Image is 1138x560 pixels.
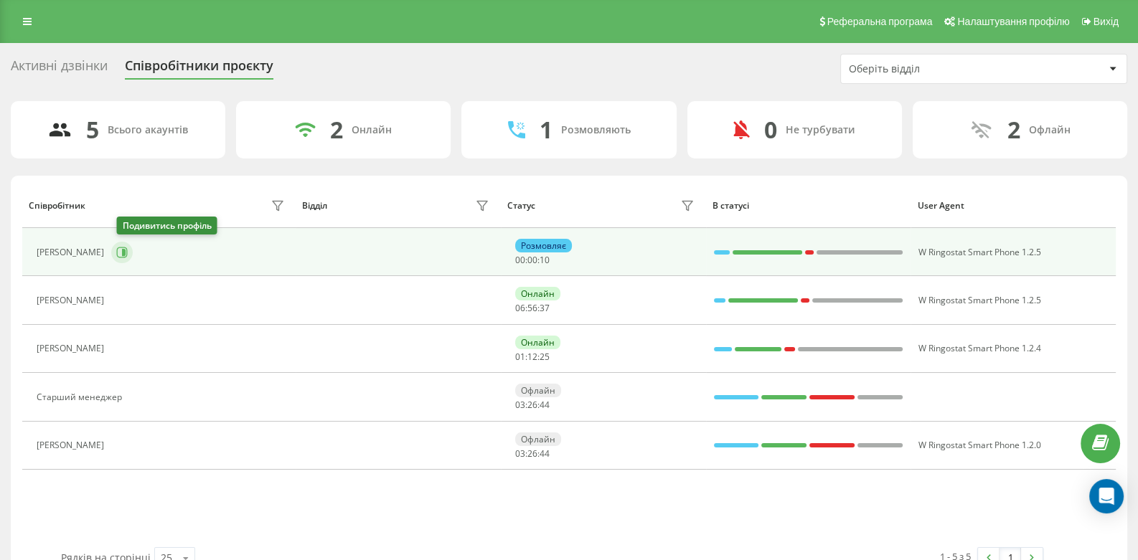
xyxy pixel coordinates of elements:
[918,439,1041,451] span: W Ringostat Smart Phone 1.2.0
[786,124,855,136] div: Не турбувати
[1089,479,1124,513] div: Open Intercom Messenger
[302,201,327,211] div: Відділ
[527,302,537,314] span: 56
[1029,124,1071,136] div: Офлайн
[515,351,525,363] span: 01
[37,343,108,353] div: [PERSON_NAME]
[507,201,535,211] div: Статус
[515,303,550,313] div: : :
[540,302,550,314] span: 37
[117,217,217,234] div: Подивитись профіль
[1094,16,1119,27] span: Вихід
[515,384,561,397] div: Офлайн
[540,447,550,460] span: 44
[515,352,550,362] div: : :
[515,447,525,460] span: 03
[561,124,631,136] div: Розмовляють
[515,400,550,410] div: : :
[29,201,85,211] div: Співробітник
[37,392,126,402] div: Старший менеджер
[849,63,1020,75] div: Оберіть відділ
[540,254,550,266] span: 10
[515,287,560,300] div: Онлайн
[540,399,550,411] span: 44
[540,116,552,143] div: 1
[86,116,99,143] div: 5
[515,254,525,266] span: 00
[515,302,525,314] span: 06
[540,351,550,363] span: 25
[352,124,392,136] div: Онлайн
[37,295,108,305] div: [PERSON_NAME]
[108,124,188,136] div: Всього акаунтів
[515,336,560,349] div: Онлайн
[527,447,537,460] span: 26
[527,399,537,411] span: 26
[527,351,537,363] span: 12
[527,254,537,266] span: 00
[515,399,525,411] span: 03
[918,201,1109,211] div: User Agent
[713,201,904,211] div: В статусі
[918,294,1041,306] span: W Ringostat Smart Phone 1.2.5
[1007,116,1020,143] div: 2
[515,255,550,265] div: : :
[918,246,1041,258] span: W Ringostat Smart Phone 1.2.5
[515,432,561,446] div: Офлайн
[125,58,273,80] div: Співробітники проєкту
[11,58,108,80] div: Активні дзвінки
[515,239,572,252] div: Розмовляє
[330,116,343,143] div: 2
[957,16,1069,27] span: Налаштування профілю
[515,449,550,459] div: : :
[764,116,777,143] div: 0
[37,247,108,257] div: [PERSON_NAME]
[37,440,108,450] div: [PERSON_NAME]
[827,16,933,27] span: Реферальна програма
[918,342,1041,354] span: W Ringostat Smart Phone 1.2.4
